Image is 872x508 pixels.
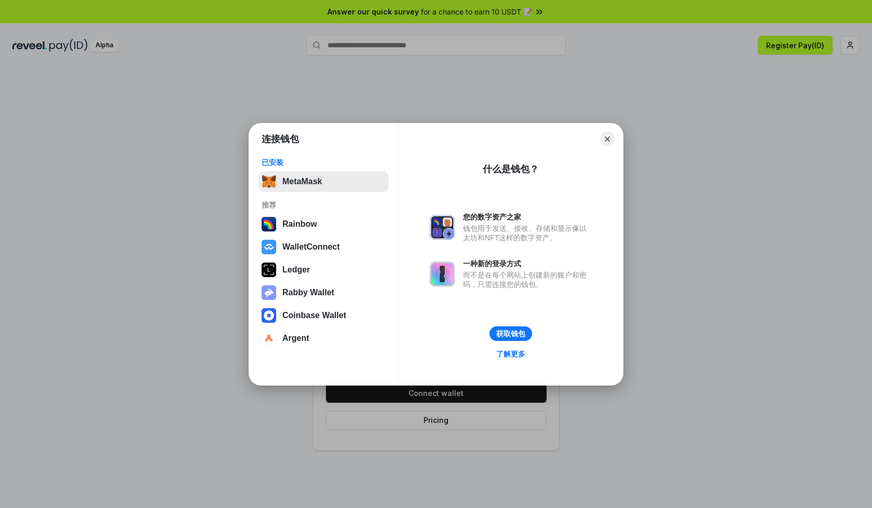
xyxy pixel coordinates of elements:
[258,305,389,326] button: Coinbase Wallet
[490,347,532,361] a: 了解更多
[282,311,346,320] div: Coinbase Wallet
[282,242,340,252] div: WalletConnect
[258,282,389,303] button: Rabby Wallet
[496,329,525,338] div: 获取钱包
[258,214,389,235] button: Rainbow
[262,174,276,189] img: svg+xml,%3Csvg%20fill%3D%22none%22%20height%3D%2233%22%20viewBox%3D%220%200%2035%2033%22%20width%...
[258,171,389,192] button: MetaMask
[262,158,386,167] div: 已安装
[282,288,334,297] div: Rabby Wallet
[262,200,386,210] div: 推荐
[463,224,592,242] div: 钱包用于发送、接收、存储和显示像以太坊和NFT这样的数字资产。
[463,270,592,289] div: 而不是在每个网站上创建新的账户和密码，只需连接您的钱包。
[489,326,532,341] button: 获取钱包
[262,308,276,323] img: svg+xml,%3Csvg%20width%3D%2228%22%20height%3D%2228%22%20viewBox%3D%220%200%2028%2028%22%20fill%3D...
[282,219,317,229] div: Rainbow
[600,132,615,146] button: Close
[463,259,592,268] div: 一种新的登录方式
[262,217,276,231] img: svg+xml,%3Csvg%20width%3D%22120%22%20height%3D%22120%22%20viewBox%3D%220%200%20120%20120%22%20fil...
[430,215,455,240] img: svg+xml,%3Csvg%20xmlns%3D%22http%3A%2F%2Fwww.w3.org%2F2000%2Fsvg%22%20fill%3D%22none%22%20viewBox...
[262,240,276,254] img: svg+xml,%3Csvg%20width%3D%2228%22%20height%3D%2228%22%20viewBox%3D%220%200%2028%2028%22%20fill%3D...
[282,265,310,274] div: Ledger
[282,334,309,343] div: Argent
[262,285,276,300] img: svg+xml,%3Csvg%20xmlns%3D%22http%3A%2F%2Fwww.w3.org%2F2000%2Fsvg%22%20fill%3D%22none%22%20viewBox...
[258,259,389,280] button: Ledger
[483,163,539,175] div: 什么是钱包？
[496,349,525,359] div: 了解更多
[282,177,322,186] div: MetaMask
[463,212,592,222] div: 您的数字资产之家
[262,133,299,145] h1: 连接钱包
[262,331,276,346] img: svg+xml,%3Csvg%20width%3D%2228%22%20height%3D%2228%22%20viewBox%3D%220%200%2028%2028%22%20fill%3D...
[258,328,389,349] button: Argent
[262,263,276,277] img: svg+xml,%3Csvg%20xmlns%3D%22http%3A%2F%2Fwww.w3.org%2F2000%2Fsvg%22%20width%3D%2228%22%20height%3...
[430,262,455,286] img: svg+xml,%3Csvg%20xmlns%3D%22http%3A%2F%2Fwww.w3.org%2F2000%2Fsvg%22%20fill%3D%22none%22%20viewBox...
[258,237,389,257] button: WalletConnect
